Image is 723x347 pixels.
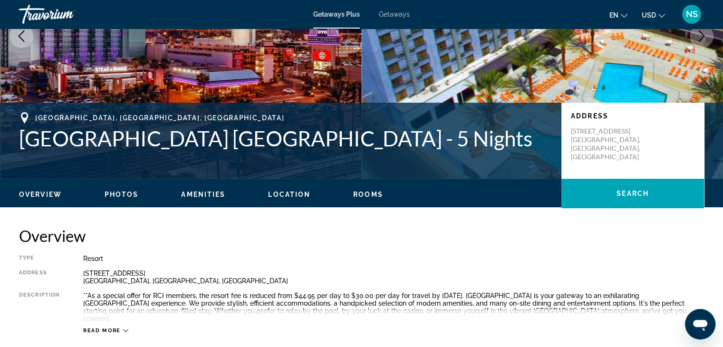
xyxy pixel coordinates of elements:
iframe: Button to launch messaging window [685,309,715,339]
button: Rooms [353,190,383,199]
button: Read more [83,327,128,334]
button: Location [268,190,310,199]
button: Overview [19,190,62,199]
button: Search [561,179,704,208]
p: [STREET_ADDRESS] [GEOGRAPHIC_DATA], [GEOGRAPHIC_DATA], [GEOGRAPHIC_DATA] [571,127,647,161]
div: Address [19,270,59,285]
span: Overview [19,191,62,198]
button: Amenities [181,190,225,199]
span: Search [617,190,649,197]
div: Description [19,292,59,322]
p: Address [571,112,694,120]
div: [STREET_ADDRESS] [GEOGRAPHIC_DATA], [GEOGRAPHIC_DATA], [GEOGRAPHIC_DATA] [83,270,704,285]
span: NS [686,10,698,19]
span: en [609,11,618,19]
span: Rooms [353,191,383,198]
button: Change currency [642,8,665,22]
div: Resort [83,255,704,262]
span: Location [268,191,310,198]
button: User Menu [679,4,704,24]
h1: [GEOGRAPHIC_DATA] [GEOGRAPHIC_DATA] - 5 Nights [19,126,552,151]
span: Amenities [181,191,225,198]
button: Previous image [10,24,33,48]
button: Change language [609,8,627,22]
div: Type [19,255,59,262]
span: Read more [83,328,121,334]
button: Next image [690,24,713,48]
h2: Overview [19,226,704,245]
span: Photos [105,191,139,198]
a: Getaways [379,10,410,18]
span: [GEOGRAPHIC_DATA], [GEOGRAPHIC_DATA], [GEOGRAPHIC_DATA] [35,114,284,122]
a: Travorium [19,2,114,27]
div: **As a special offer for RCI members, the resort fee is reduced from $44.95 per day to $30.00 per... [83,292,704,322]
button: Photos [105,190,139,199]
span: USD [642,11,656,19]
a: Getaways Plus [313,10,360,18]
